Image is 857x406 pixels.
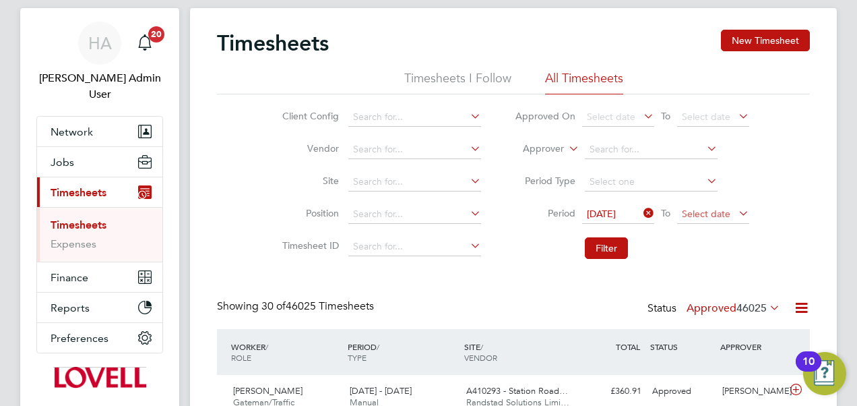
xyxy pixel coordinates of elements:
[217,30,329,57] h2: Timesheets
[278,142,339,154] label: Vendor
[51,219,106,231] a: Timesheets
[261,299,286,313] span: 30 of
[721,30,810,51] button: New Timesheet
[51,301,90,314] span: Reports
[577,380,647,403] div: £360.91
[228,335,344,370] div: WORKER
[682,208,730,220] span: Select date
[348,205,481,224] input: Search for...
[545,70,623,94] li: All Timesheets
[278,110,339,122] label: Client Config
[657,204,674,222] span: To
[515,175,575,187] label: Period Type
[585,237,628,259] button: Filter
[480,341,483,352] span: /
[348,173,481,192] input: Search for...
[51,186,106,199] span: Timesheets
[585,173,718,192] input: Select one
[37,323,162,353] button: Preferences
[348,237,481,256] input: Search for...
[36,367,163,388] a: Go to home page
[464,352,497,363] span: VENDOR
[37,207,162,262] div: Timesheets
[278,175,339,187] label: Site
[687,301,780,315] label: Approved
[36,22,163,103] a: HA[PERSON_NAME] Admin User
[802,361,815,379] div: 10
[647,299,783,318] div: Status
[51,237,96,250] a: Expenses
[377,341,379,352] span: /
[53,367,146,388] img: lovell-logo-retina.png
[51,271,88,284] span: Finance
[515,207,575,219] label: Period
[344,335,461,370] div: PERIOD
[616,341,640,352] span: TOTAL
[131,22,158,65] a: 20
[278,207,339,219] label: Position
[461,335,577,370] div: SITE
[51,156,74,169] span: Jobs
[148,26,164,42] span: 20
[647,335,717,359] div: STATUS
[647,380,717,403] div: Approved
[682,111,730,123] span: Select date
[233,385,303,397] span: [PERSON_NAME]
[37,147,162,177] button: Jobs
[515,110,575,122] label: Approved On
[348,108,481,127] input: Search for...
[231,352,251,363] span: ROLE
[278,239,339,252] label: Timesheet ID
[717,380,787,403] div: [PERSON_NAME]
[37,177,162,207] button: Timesheets
[404,70,511,94] li: Timesheets I Follow
[51,332,108,345] span: Preferences
[587,111,635,123] span: Select date
[587,208,616,220] span: [DATE]
[348,352,367,363] span: TYPE
[657,107,674,125] span: To
[803,352,846,395] button: Open Resource Center, 10 new notifications
[350,385,412,397] span: [DATE] - [DATE]
[37,293,162,322] button: Reports
[36,70,163,103] span: Hays Admin User
[466,385,568,397] span: A410293 - Station Road…
[51,125,93,138] span: Network
[217,299,377,314] div: Showing
[503,142,564,156] label: Approver
[261,299,374,313] span: 46025 Timesheets
[736,301,767,315] span: 46025
[37,262,162,292] button: Finance
[37,117,162,146] button: Network
[585,140,718,159] input: Search for...
[265,341,268,352] span: /
[348,140,481,159] input: Search for...
[88,34,112,52] span: HA
[717,335,787,359] div: APPROVER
